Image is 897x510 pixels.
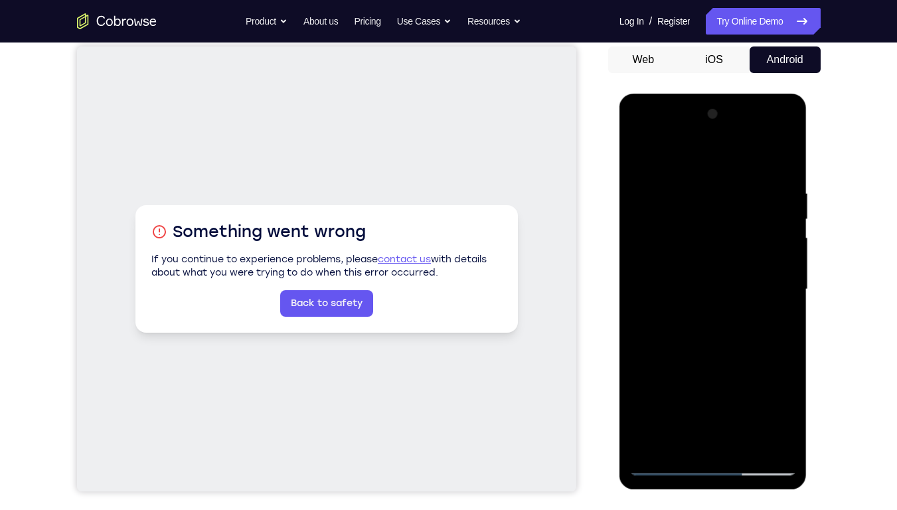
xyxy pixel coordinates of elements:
[246,8,287,35] button: Product
[706,8,820,35] a: Try Online Demo
[750,46,821,73] button: Android
[657,8,690,35] a: Register
[354,8,380,35] a: Pricing
[608,46,679,73] button: Web
[77,46,576,491] iframe: Agent
[203,244,296,270] a: Back to safety
[397,8,451,35] button: Use Cases
[467,8,521,35] button: Resources
[619,8,644,35] a: Log In
[77,13,157,29] a: Go to the home page
[679,46,750,73] button: iOS
[649,13,652,29] span: /
[301,207,354,218] a: contact us
[303,8,338,35] a: About us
